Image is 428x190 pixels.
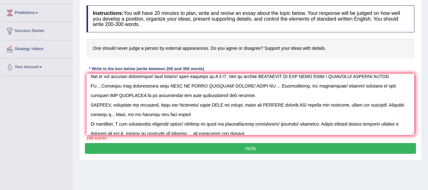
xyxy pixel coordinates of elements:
div: * Write in the box below (write between 200 and 300 words) [86,66,207,72]
button: Verify [85,143,416,154]
div: 168 words [86,135,414,141]
h4: You will have 20 minutes to plan, write and revise an essay about the topic below. Your response ... [86,5,414,32]
a: Your Account [0,58,73,74]
h4: One should never judge a person by external appearances. Do you agree or disagree? Support your i... [86,39,414,58]
a: Success Stories [0,22,73,38]
a: Strategy Videos [0,40,73,56]
a: Predictions [0,4,73,20]
b: Instructions: [93,10,124,16]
